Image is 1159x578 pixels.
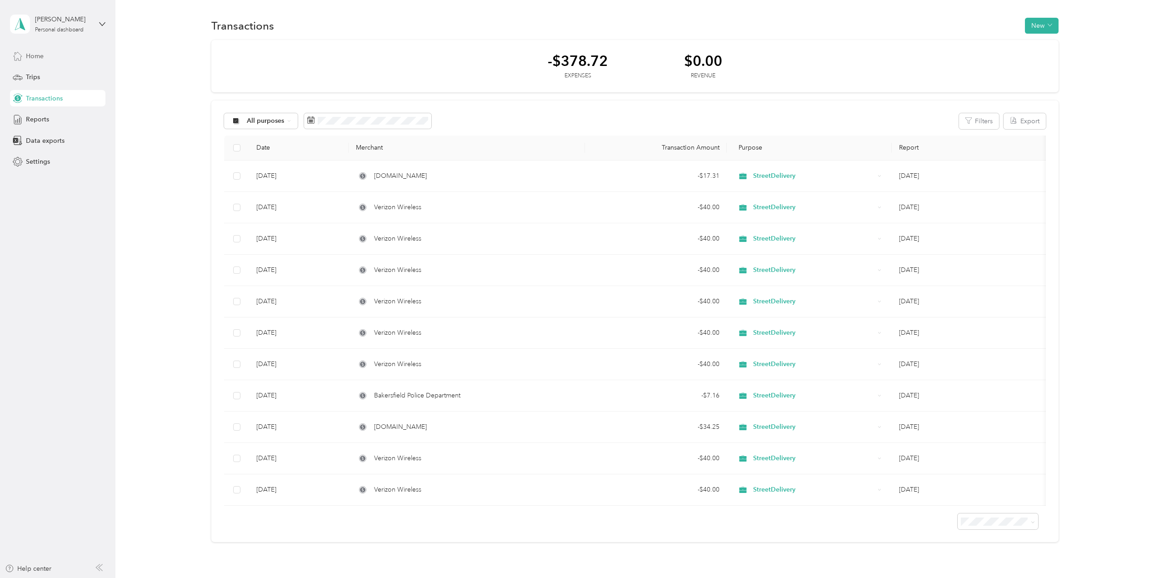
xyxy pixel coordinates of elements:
th: Transaction Amount [585,136,727,161]
span: StreetDelivery [753,234,874,244]
span: StreetDelivery [753,453,874,463]
div: -$378.72 [548,53,608,69]
div: - $40.00 [592,485,719,495]
td: Aug 2025 [892,161,1049,192]
th: Merchant [349,136,585,161]
div: - $17.31 [592,171,719,181]
button: Help center [5,564,51,573]
td: [DATE] [249,443,348,474]
span: [DOMAIN_NAME] [374,171,427,181]
div: - $34.25 [592,422,719,432]
div: - $7.16 [592,391,719,401]
td: Jun 2025 [892,255,1049,286]
span: Verizon Wireless [374,453,421,463]
h1: Transactions [211,21,274,30]
td: Mar 2025 [892,349,1049,380]
td: [DATE] [249,380,348,412]
th: Report [892,136,1049,161]
div: - $40.00 [592,234,719,244]
span: Bakersfield Police Department [374,391,460,401]
td: Feb 2025 [892,412,1049,443]
span: Verizon Wireless [374,485,421,495]
div: Revenue [684,72,722,80]
iframe: Everlance-gr Chat Button Frame [1108,527,1159,578]
td: Jan 2025 [892,474,1049,506]
div: Personal dashboard [35,27,84,33]
td: Aug 2025 [892,192,1049,223]
span: Home [26,51,44,61]
span: All purposes [247,118,285,124]
div: [PERSON_NAME] [35,15,92,24]
button: Export [1004,113,1046,129]
span: Verizon Wireless [374,202,421,212]
span: Reports [26,115,49,124]
div: - $40.00 [592,328,719,338]
span: Verizon Wireless [374,328,421,338]
td: [DATE] [249,223,348,255]
span: Settings [26,157,50,166]
td: [DATE] [249,255,348,286]
span: [DOMAIN_NAME] [374,422,427,432]
td: Jul 2025 [892,223,1049,255]
td: [DATE] [249,412,348,443]
div: Expenses [548,72,608,80]
td: [DATE] [249,474,348,506]
span: StreetDelivery [753,359,874,369]
span: Verizon Wireless [374,234,421,244]
th: Date [249,136,348,161]
span: Verizon Wireless [374,359,421,369]
span: StreetDelivery [753,297,874,307]
span: StreetDelivery [753,422,874,432]
div: $0.00 [684,53,722,69]
span: StreetDelivery [753,391,874,401]
span: Verizon Wireless [374,297,421,307]
td: [DATE] [249,317,348,349]
button: New [1025,18,1059,34]
span: Trips [26,72,40,82]
span: Data exports [26,136,65,146]
td: Mar 2025 [892,380,1049,412]
td: [DATE] [249,192,348,223]
span: StreetDelivery [753,202,874,212]
div: - $40.00 [592,359,719,369]
button: Filters [959,113,999,129]
td: [DATE] [249,286,348,317]
td: Feb 2025 [892,443,1049,474]
span: StreetDelivery [753,328,874,338]
div: - $40.00 [592,453,719,463]
span: StreetDelivery [753,485,874,495]
span: Purpose [734,144,763,151]
div: - $40.00 [592,202,719,212]
div: - $40.00 [592,265,719,275]
td: May 2025 [892,286,1049,317]
span: StreetDelivery [753,265,874,275]
span: Transactions [26,94,63,103]
span: StreetDelivery [753,171,874,181]
td: [DATE] [249,349,348,380]
span: Verizon Wireless [374,265,421,275]
div: - $40.00 [592,297,719,307]
td: [DATE] [249,161,348,192]
td: Apr 2025 [892,317,1049,349]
